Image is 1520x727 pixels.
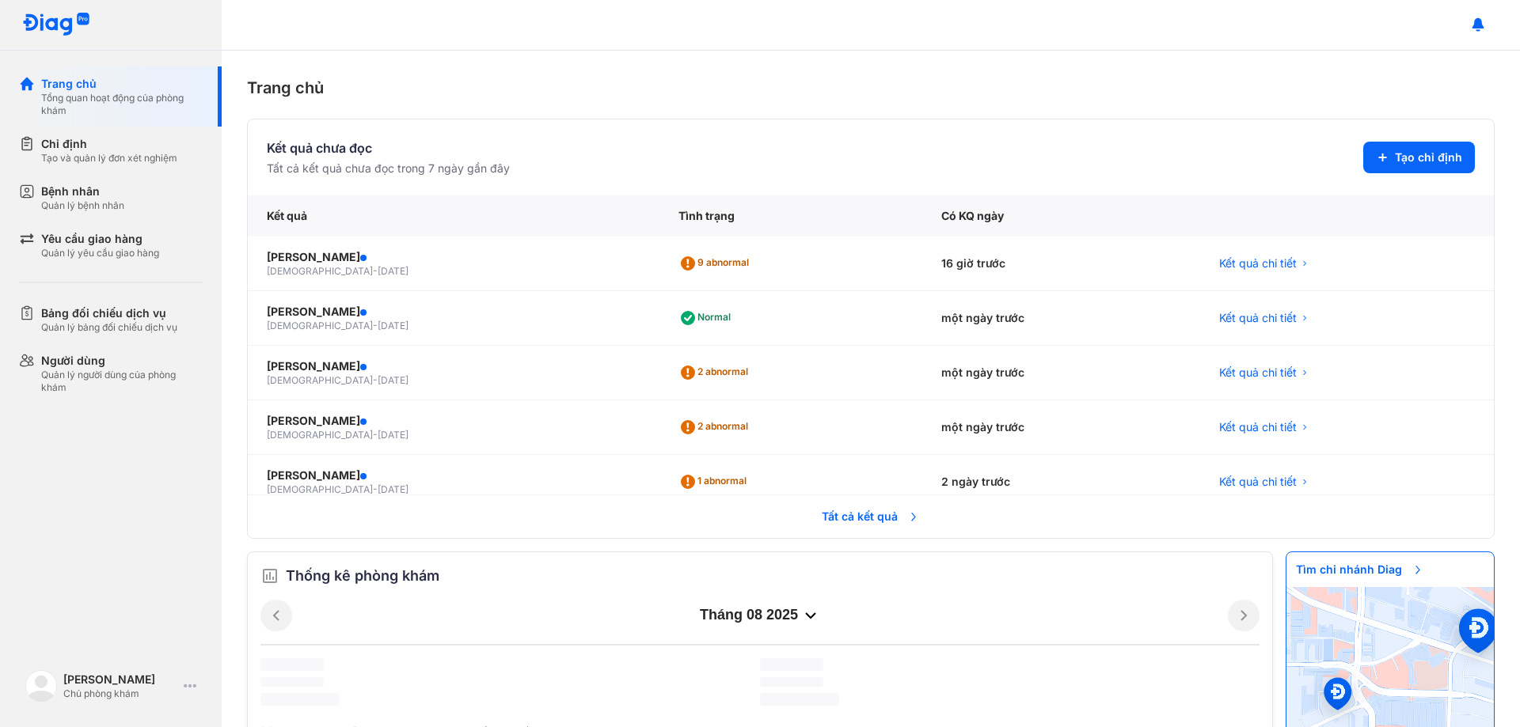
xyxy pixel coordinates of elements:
[267,320,373,331] span: [DEMOGRAPHIC_DATA]
[378,429,408,441] span: [DATE]
[678,305,737,331] div: Normal
[260,693,340,706] span: ‌
[267,161,510,176] div: Tất cả kết quả chưa đọc trong 7 ngày gần đây
[659,195,922,237] div: Tình trạng
[267,304,640,320] div: [PERSON_NAME]
[1219,419,1297,435] span: Kết quả chi tiết
[922,346,1200,400] div: một ngày trước
[373,483,378,495] span: -
[378,374,408,386] span: [DATE]
[1363,142,1475,173] button: Tạo chỉ định
[267,483,373,495] span: [DEMOGRAPHIC_DATA]
[1395,150,1462,165] span: Tạo chỉ định
[41,369,203,394] div: Quản lý người dùng của phòng khám
[267,429,373,441] span: [DEMOGRAPHIC_DATA]
[922,400,1200,455] div: một ngày trước
[373,374,378,386] span: -
[1219,256,1297,271] span: Kết quả chi tiết
[41,321,177,334] div: Quản lý bảng đối chiếu dịch vụ
[760,658,823,671] span: ‌
[1286,552,1434,587] span: Tìm chi nhánh Diag
[760,693,839,706] span: ‌
[378,320,408,331] span: [DATE]
[678,251,755,276] div: 9 abnormal
[812,499,929,534] span: Tất cả kết quả
[248,195,659,237] div: Kết quả
[41,305,177,321] div: Bảng đối chiếu dịch vụ
[267,138,510,157] div: Kết quả chưa đọc
[25,670,57,702] img: logo
[292,606,1228,625] div: tháng 08 2025
[678,469,753,494] div: 1 abnormal
[373,265,378,277] span: -
[373,320,378,331] span: -
[41,76,203,92] div: Trang chủ
[378,265,408,277] span: [DATE]
[260,658,324,671] span: ‌
[267,358,640,374] div: [PERSON_NAME]
[267,413,640,429] div: [PERSON_NAME]
[41,199,124,212] div: Quản lý bệnh nhân
[267,265,373,277] span: [DEMOGRAPHIC_DATA]
[922,455,1200,509] div: 2 ngày trước
[41,152,177,165] div: Tạo và quản lý đơn xét nghiệm
[922,195,1200,237] div: Có KQ ngày
[63,687,177,700] div: Chủ phòng khám
[247,76,1495,100] div: Trang chủ
[267,374,373,386] span: [DEMOGRAPHIC_DATA]
[1219,310,1297,326] span: Kết quả chi tiết
[41,184,124,199] div: Bệnh nhân
[286,565,439,587] span: Thống kê phòng khám
[760,677,823,687] span: ‌
[22,13,90,37] img: logo
[267,468,640,483] div: [PERSON_NAME]
[1219,474,1297,490] span: Kết quả chi tiết
[41,353,203,369] div: Người dùng
[260,677,324,687] span: ‌
[41,92,203,117] div: Tổng quan hoạt động của phòng khám
[378,483,408,495] span: [DATE]
[267,249,640,265] div: [PERSON_NAME]
[678,415,754,440] div: 2 abnormal
[1219,365,1297,381] span: Kết quả chi tiết
[41,136,177,152] div: Chỉ định
[41,247,159,259] div: Quản lý yêu cầu giao hàng
[922,291,1200,346] div: một ngày trước
[373,429,378,441] span: -
[63,672,177,687] div: [PERSON_NAME]
[678,360,754,385] div: 2 abnormal
[922,237,1200,291] div: 16 giờ trước
[41,231,159,247] div: Yêu cầu giao hàng
[260,566,279,585] img: order.5a6da16c.svg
